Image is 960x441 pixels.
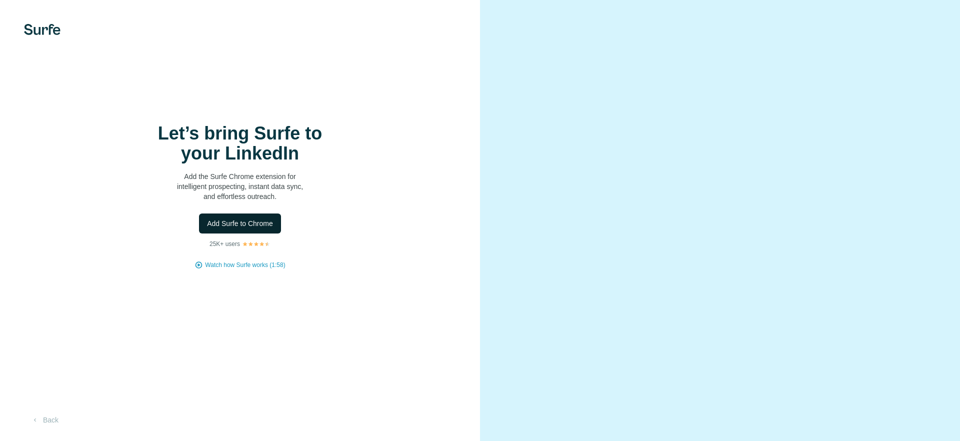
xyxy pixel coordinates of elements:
p: Add the Surfe Chrome extension for intelligent prospecting, instant data sync, and effortless out... [140,171,340,201]
button: Watch how Surfe works (1:58) [205,260,285,269]
button: Back [24,411,65,429]
h1: Let’s bring Surfe to your LinkedIn [140,123,340,163]
img: Surfe's logo [24,24,60,35]
img: Rating Stars [242,241,270,247]
p: 25K+ users [209,239,240,248]
button: Add Surfe to Chrome [199,213,281,233]
span: Add Surfe to Chrome [207,218,273,228]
